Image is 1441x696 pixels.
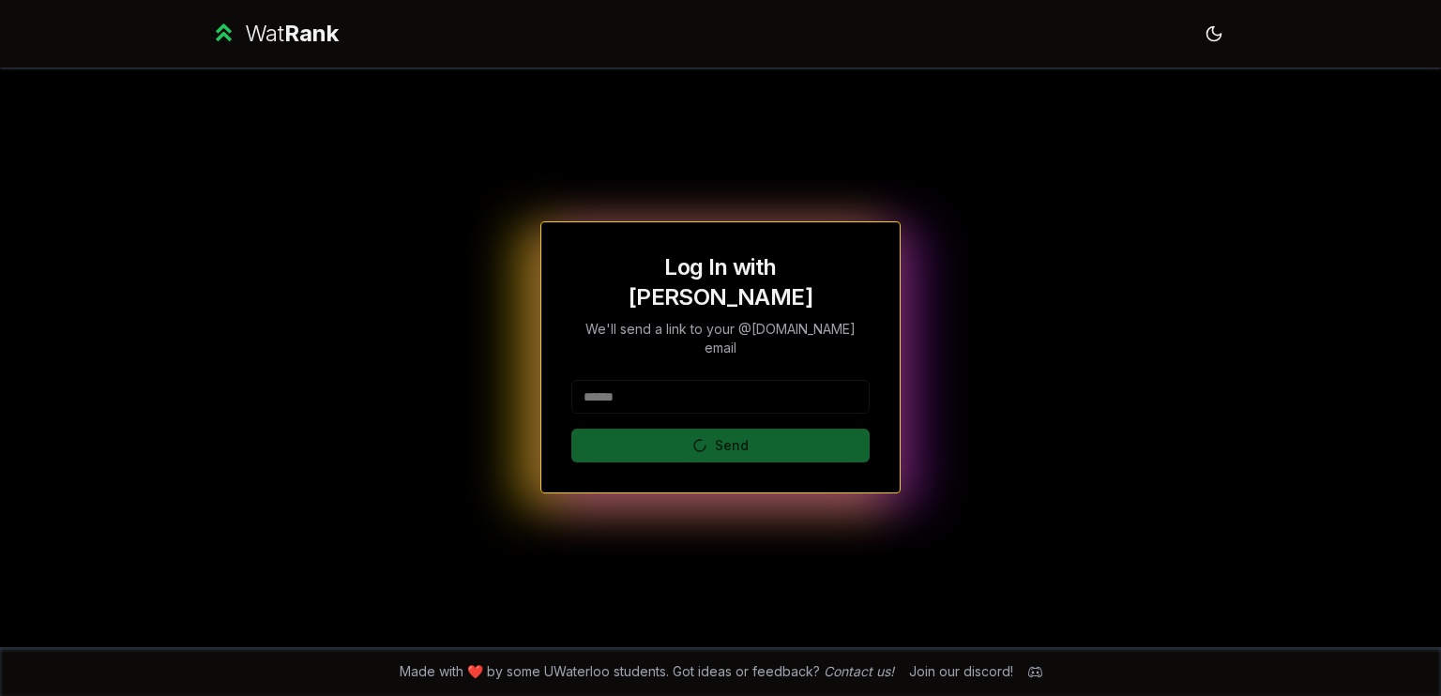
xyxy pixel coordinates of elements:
[824,663,894,679] a: Contact us!
[909,662,1013,681] div: Join our discord!
[245,19,339,49] div: Wat
[284,20,339,47] span: Rank
[400,662,894,681] span: Made with ❤️ by some UWaterloo students. Got ideas or feedback?
[571,320,870,357] p: We'll send a link to your @[DOMAIN_NAME] email
[210,19,339,49] a: WatRank
[571,252,870,312] h1: Log In with [PERSON_NAME]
